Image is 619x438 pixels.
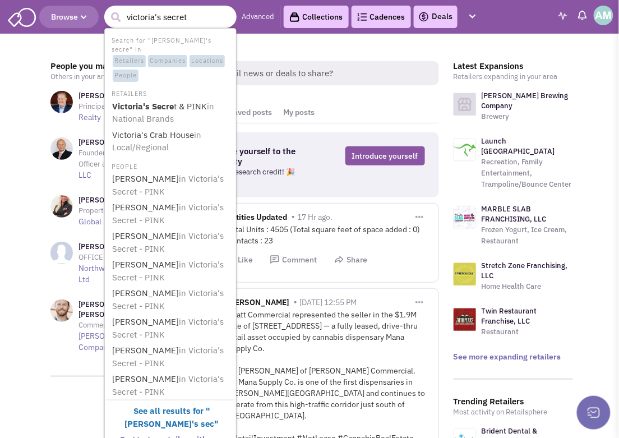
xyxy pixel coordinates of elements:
[482,281,574,292] p: Home Health Care
[78,91,170,101] h3: [PERSON_NAME]
[594,6,613,25] img: Angie McArthur
[199,146,325,167] h3: Introduce yourself to the community
[109,128,234,155] a: Victoria's Crab Housein Local/Regional
[113,55,146,67] span: Retailers
[78,320,162,352] a: The [PERSON_NAME] Company
[454,206,476,229] img: logo
[112,316,224,340] span: in Victoria's Secret - PINK
[78,206,146,215] span: Property Manager at
[454,263,476,285] img: logo
[112,101,174,112] b: Victoria's Secre
[228,255,253,265] button: Like
[50,242,73,264] img: NoImageAvailable1.jpg
[454,396,574,407] h3: Trending Retailers
[109,315,234,342] a: [PERSON_NAME]in Victoria's Secret - PINK
[454,61,574,71] h3: Latest Expansions
[418,10,453,24] a: Deals
[482,204,547,224] a: MARBLE SLAB FRANCHISING, LLC
[284,6,349,28] a: Collections
[109,286,234,313] a: [PERSON_NAME]in Victoria's Secret - PINK
[482,306,537,326] a: Twin Restaurant Franchise, LLC
[78,205,161,227] a: NAI Global
[109,404,234,431] a: See all results for "[PERSON_NAME]'s sec"
[482,326,574,338] p: Restaurant
[112,173,224,197] span: in Victoria's Secret - PINK
[418,10,429,24] img: icon-deals.svg
[113,70,138,82] span: People
[345,146,425,165] a: Introduce yourself
[106,160,235,172] li: PEOPLE
[482,136,555,156] a: Launch [GEOGRAPHIC_DATA]
[482,91,569,110] a: [PERSON_NAME] Brewing Company
[78,195,170,205] h3: [PERSON_NAME]
[112,259,224,283] span: in Victoria's Secret - PINK
[482,111,574,122] p: Brewery
[112,374,224,397] span: in Victoria's Secret - PINK
[112,202,224,225] span: in Victoria's Secret - PINK
[199,167,325,178] p: Get a free research credit! 🎉
[278,102,321,123] a: My posts
[454,139,476,161] img: logo
[39,6,99,28] button: Browse
[106,87,235,99] li: RETAILERS
[78,242,170,252] h3: [PERSON_NAME]
[454,407,574,418] p: Most activity on Retailsphere
[109,200,234,228] a: [PERSON_NAME]in Victoria's Secret - PINK
[289,12,300,22] img: icon-collection-lavender-black.svg
[334,255,368,265] button: Share
[51,12,87,22] span: Browse
[357,13,367,21] img: Cadences_logo.png
[78,320,147,330] span: Commercial Agent at
[270,255,317,265] button: Comment
[109,172,234,199] a: [PERSON_NAME]in Victoria's Secret - PINK
[78,263,170,284] a: Northwest Retail Partners Ltd
[112,230,224,254] span: in Victoria's Secret - PINK
[78,159,156,180] a: Aztec Group, LLC
[228,297,290,310] span: [PERSON_NAME]
[109,257,234,285] a: [PERSON_NAME]in Victoria's Secret - PINK
[298,212,333,222] span: 17 Hr ago.
[454,352,561,362] a: See more expanding retailers
[210,61,438,85] span: Retail news or deals to share?
[109,343,234,371] a: [PERSON_NAME]in Victoria's Secret - PINK
[482,224,574,247] p: Frozen Yogurt, Ice Cream, Restaurant
[106,34,235,83] li: Search for "[PERSON_NAME]'s secre" in
[223,102,278,123] a: Saved posts
[228,212,288,225] span: Entities Updated
[112,288,224,311] span: in Victoria's Secret - PINK
[112,345,224,368] span: in Victoria's Secret - PINK
[78,102,140,111] span: Principal Broker at
[104,6,237,28] input: Search
[109,99,234,127] a: Victoria's Secret & PINKin National Brands
[228,224,430,246] div: Total Units : 4505 (Total square feet of space added : 0) Contacts : 23
[242,12,275,22] a: Advanced
[8,6,36,27] img: SmartAdmin
[482,156,574,190] p: Recreation, Family Entertainment, Trampoline/Bounce Center
[454,71,574,82] p: Retailers expanding in your area
[352,6,411,28] a: Cadences
[109,229,234,256] a: [PERSON_NAME]in Victoria's Secret - PINK
[50,71,170,82] p: Others in your area to connect with
[78,299,170,320] h3: [PERSON_NAME] [PERSON_NAME]
[454,308,476,331] img: logo
[300,297,357,307] span: [DATE] 12:55 PM
[454,93,476,116] img: logo
[78,137,170,147] h3: [PERSON_NAME]
[125,405,219,429] b: See all results for "[PERSON_NAME]'s sec"
[190,55,225,67] span: Locations
[148,55,187,67] span: Companies
[238,255,253,265] span: Like
[109,372,234,399] a: [PERSON_NAME]in Victoria's Secret - PINK
[50,61,170,71] h3: People you may know
[482,261,568,280] a: Stretch Zone Franchising, LLC
[78,101,159,122] a: Bang Realty
[78,252,147,262] span: OFFICE MANAGER at
[78,148,164,169] span: Founder & Chief Executive Officer at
